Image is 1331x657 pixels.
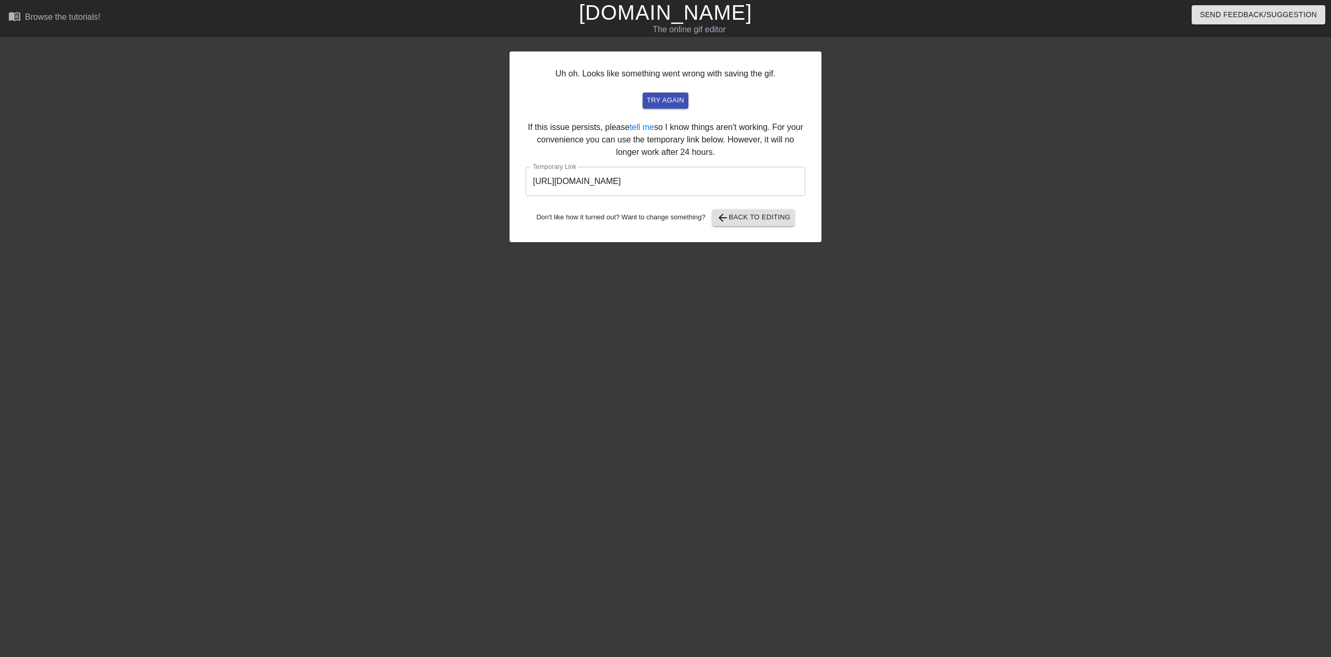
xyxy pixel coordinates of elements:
span: try again [647,95,684,107]
a: tell me [630,123,654,132]
span: menu_book [8,10,21,22]
a: [DOMAIN_NAME] [579,1,752,24]
span: Back to Editing [716,212,791,224]
span: Send Feedback/Suggestion [1200,8,1317,21]
div: Don't like how it turned out? Want to change something? [526,209,805,226]
button: Back to Editing [712,209,795,226]
span: arrow_back [716,212,729,224]
div: Browse the tutorials! [25,12,100,21]
button: try again [643,93,688,109]
input: bare [526,167,805,196]
a: Browse the tutorials! [8,10,100,26]
div: The online gif editor [449,23,929,36]
button: Send Feedback/Suggestion [1192,5,1325,24]
div: Uh oh. Looks like something went wrong with saving the gif. If this issue persists, please so I k... [510,51,821,242]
